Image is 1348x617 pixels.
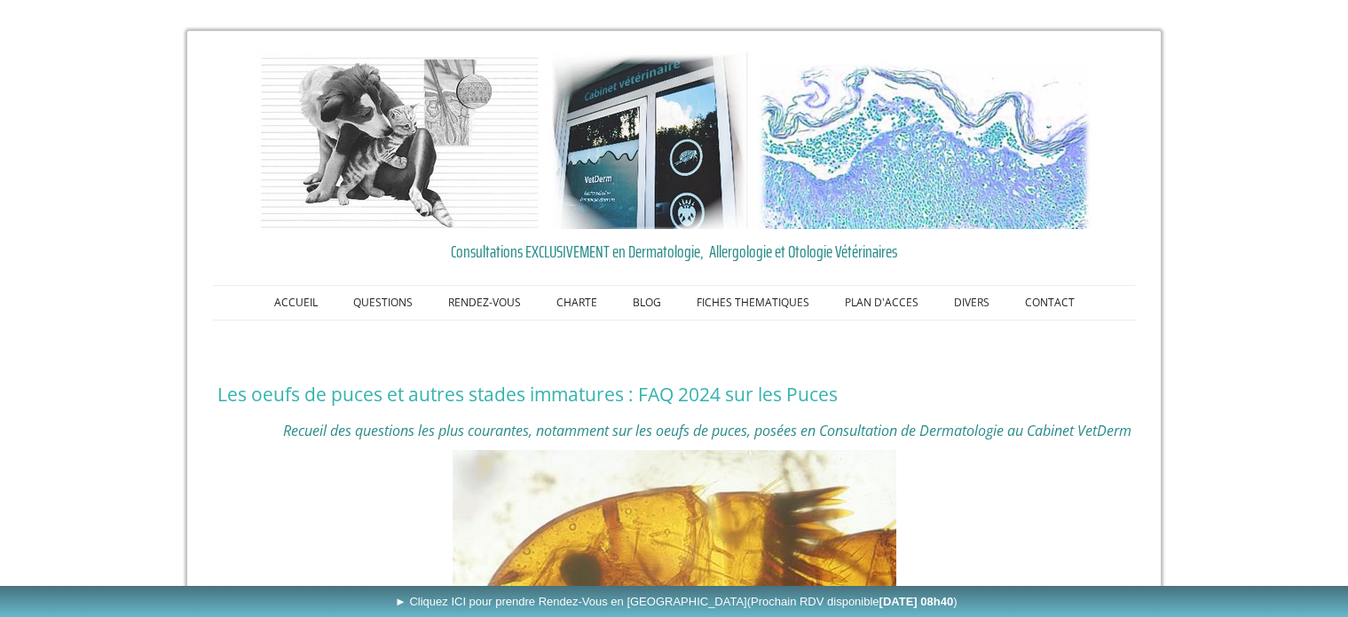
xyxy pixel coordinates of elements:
[936,286,1007,320] a: DIVERS
[217,238,1131,265] a: Consultations EXCLUSIVEMENT en Dermatologie, Allergologie et Otologie Vétérinaires
[335,286,430,320] a: QUESTIONS
[283,421,1131,440] span: Recueil des questions les plus courantes, notamment sur les oeufs de puces, posées en Consultatio...
[256,286,335,320] a: ACCUEIL
[430,286,539,320] a: RENDEZ-VOUS
[217,383,1131,406] h1: Les oeufs de puces et autres stades immatures : FAQ 2024 sur les Puces
[615,286,679,320] a: BLOG
[1007,286,1092,320] a: CONTACT
[879,595,954,608] b: [DATE] 08h40
[539,286,615,320] a: CHARTE
[679,286,827,320] a: FICHES THEMATIQUES
[827,286,936,320] a: PLAN D'ACCES
[747,595,958,608] span: (Prochain RDV disponible )
[395,595,958,608] span: ► Cliquez ICI pour prendre Rendez-Vous en [GEOGRAPHIC_DATA]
